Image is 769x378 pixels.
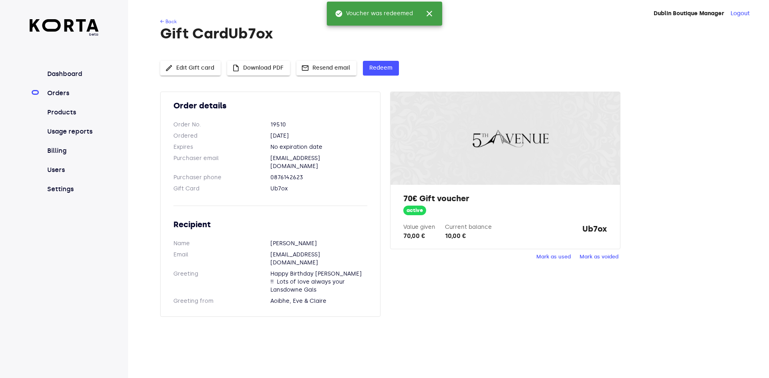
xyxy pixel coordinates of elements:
span: Voucher was redeemed [335,10,413,18]
label: Value given [403,224,435,230]
span: Redeem [369,63,393,73]
h2: Recipient [173,219,367,230]
dd: Aoibhe, Eve & Claire [270,297,367,305]
dt: Email [173,251,270,267]
img: Korta [30,19,99,32]
dd: [EMAIL_ADDRESS][DOMAIN_NAME] [270,251,367,267]
strong: Dublin Boutique Manager [654,10,724,17]
dt: Greeting [173,270,270,294]
div: 10,00 € [445,231,492,241]
h1: Gift Card Ub7ox [160,26,735,42]
h2: 70€ Gift voucher [403,193,607,204]
span: edit [165,64,173,72]
a: Dashboard [46,69,99,79]
label: Current balance [445,224,492,230]
a: Users [46,165,99,175]
dt: Ordered [173,132,270,140]
span: mail [301,64,309,72]
a: Billing [46,146,99,156]
span: beta [30,32,99,37]
span: Mark as used [536,252,571,262]
button: Redeem [363,61,399,76]
dd: [EMAIL_ADDRESS][DOMAIN_NAME] [270,154,367,170]
dd: [PERSON_NAME] [270,240,367,248]
span: Resend email [303,63,350,73]
dt: Name [173,240,270,248]
dt: Greeting from [173,297,270,305]
h2: Order details [173,100,367,111]
a: Orders [46,88,99,98]
button: Resend email [296,61,356,76]
dd: No expiration date [270,143,367,151]
dd: 0876142623 [270,174,367,182]
dd: Ub7ox [270,185,367,193]
button: Mark as voided [578,251,620,263]
a: Products [46,108,99,117]
dt: Gift Card [173,185,270,193]
button: Download PDF [227,61,290,76]
dt: Expires [173,143,270,151]
dt: Order No. [173,121,270,129]
button: Mark as used [534,251,573,263]
span: Mark as voided [580,252,618,262]
button: close [420,4,439,23]
a: ← Back [160,19,177,24]
dd: 19510 [270,121,367,129]
button: Logout [731,10,750,18]
div: 70,00 € [403,231,435,241]
span: Edit Gift card [167,63,214,73]
strong: Ub7ox [582,223,607,241]
a: Edit Gift card [160,64,221,70]
a: Usage reports [46,127,99,136]
span: active [403,207,426,214]
dd: Happy Birthday [PERSON_NAME] !! Lots of love always your Lansdowne Gals [270,270,367,294]
dt: Purchaser email [173,154,270,170]
button: Edit Gift card [160,61,221,76]
span: insert_drive_file [232,64,240,72]
a: Settings [46,184,99,194]
dd: [DATE] [270,132,367,140]
span: close [425,9,434,18]
a: beta [30,19,99,37]
dt: Purchaser phone [173,174,270,182]
span: Download PDF [234,63,284,73]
